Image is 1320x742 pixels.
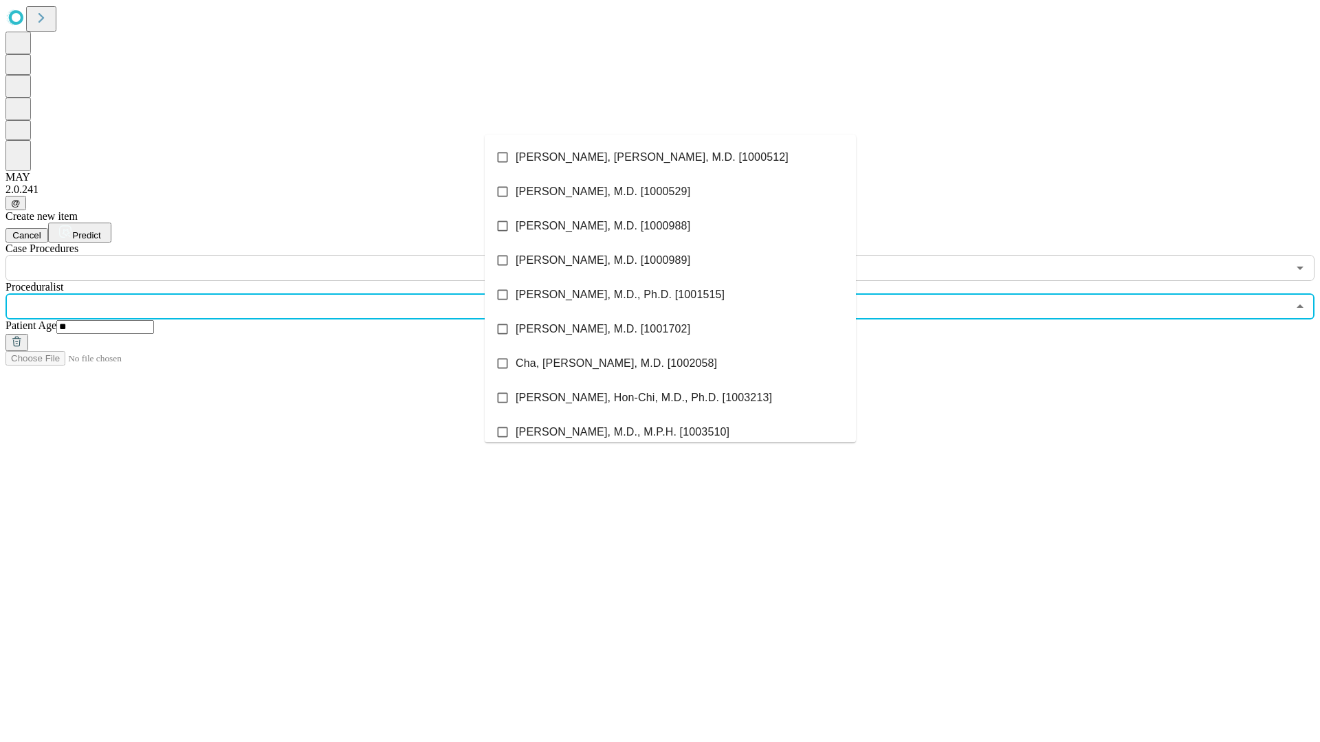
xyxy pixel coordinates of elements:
[72,230,100,240] span: Predict
[516,424,729,440] span: [PERSON_NAME], M.D., M.P.H. [1003510]
[5,243,78,254] span: Scheduled Procedure
[5,196,26,210] button: @
[1290,258,1310,278] button: Open
[5,228,48,243] button: Cancel
[516,355,717,372] span: Cha, [PERSON_NAME], M.D. [1002058]
[5,319,56,331] span: Patient Age
[5,183,1314,196] div: 2.0.241
[48,223,111,243] button: Predict
[516,390,772,406] span: [PERSON_NAME], Hon-Chi, M.D., Ph.D. [1003213]
[516,252,690,269] span: [PERSON_NAME], M.D. [1000989]
[12,230,41,240] span: Cancel
[5,171,1314,183] div: MAY
[5,281,63,293] span: Proceduralist
[5,210,78,222] span: Create new item
[516,149,789,166] span: [PERSON_NAME], [PERSON_NAME], M.D. [1000512]
[516,321,690,337] span: [PERSON_NAME], M.D. [1001702]
[516,218,690,234] span: [PERSON_NAME], M.D. [1000988]
[11,198,21,208] span: @
[516,183,690,200] span: [PERSON_NAME], M.D. [1000529]
[1290,297,1310,316] button: Close
[516,286,725,303] span: [PERSON_NAME], M.D., Ph.D. [1001515]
